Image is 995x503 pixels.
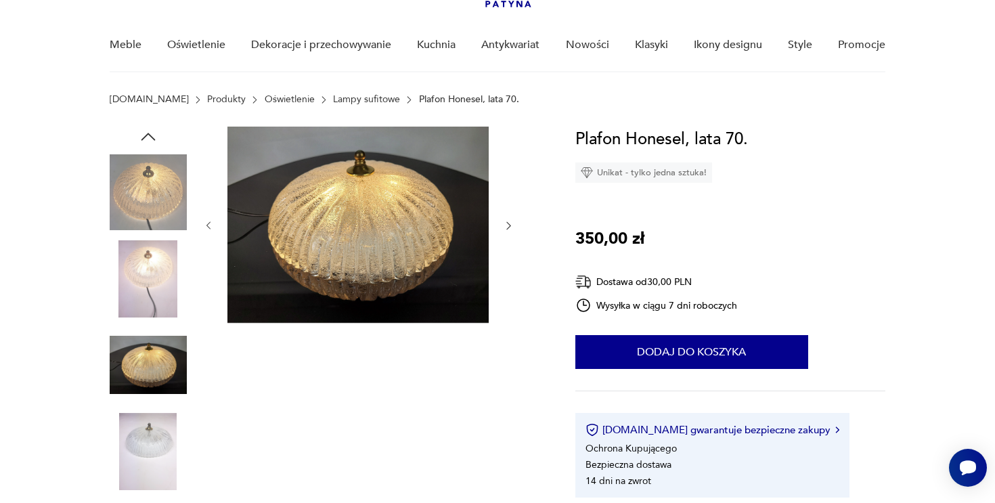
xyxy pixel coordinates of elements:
img: Zdjęcie produktu Plafon Honesel, lata 70. [227,127,489,323]
a: Style [788,19,812,71]
div: Unikat - tylko jedna sztuka! [575,162,712,183]
img: Ikona dostawy [575,274,592,290]
a: Antykwariat [481,19,539,71]
img: Zdjęcie produktu Plafon Honesel, lata 70. [110,240,187,318]
a: Dekoracje i przechowywanie [251,19,391,71]
a: Kuchnia [417,19,456,71]
a: Oświetlenie [167,19,225,71]
li: 14 dni na zwrot [585,475,651,487]
img: Ikona certyfikatu [585,423,599,437]
img: Zdjęcie produktu Plafon Honesel, lata 70. [110,413,187,490]
a: Klasyki [635,19,668,71]
a: Nowości [566,19,609,71]
img: Zdjęcie produktu Plafon Honesel, lata 70. [110,326,187,403]
a: Lampy sufitowe [333,94,400,105]
img: Ikona diamentu [581,167,593,179]
p: 350,00 zł [575,226,644,252]
div: Dostawa od 30,00 PLN [575,274,738,290]
div: Wysyłka w ciągu 7 dni roboczych [575,297,738,313]
li: Bezpieczna dostawa [585,458,671,471]
a: Oświetlenie [265,94,315,105]
a: [DOMAIN_NAME] [110,94,189,105]
a: Produkty [207,94,246,105]
h1: Plafon Honesel, lata 70. [575,127,748,152]
a: Ikony designu [694,19,762,71]
img: Zdjęcie produktu Plafon Honesel, lata 70. [110,154,187,231]
a: Promocje [838,19,885,71]
p: Plafon Honesel, lata 70. [419,94,519,105]
button: Dodaj do koszyka [575,335,808,369]
img: Ikona strzałki w prawo [835,427,839,433]
a: Meble [110,19,141,71]
iframe: Smartsupp widget button [949,449,987,487]
li: Ochrona Kupującego [585,442,677,455]
button: [DOMAIN_NAME] gwarantuje bezpieczne zakupy [585,423,839,437]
